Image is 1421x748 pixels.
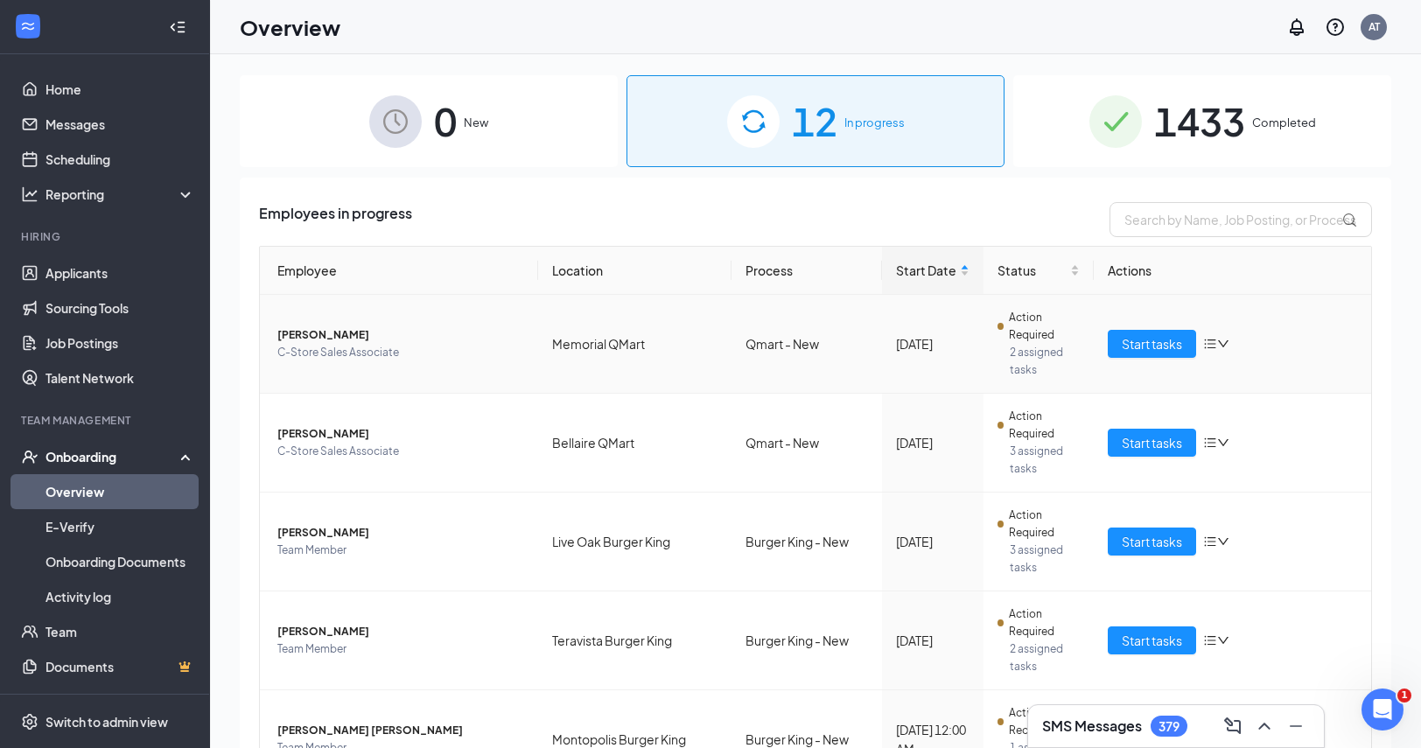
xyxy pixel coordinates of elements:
[538,394,731,493] td: Bellaire QMart
[45,544,195,579] a: Onboarding Documents
[1217,535,1229,548] span: down
[896,532,969,551] div: [DATE]
[1217,437,1229,449] span: down
[1009,507,1079,542] span: Action Required
[260,247,538,295] th: Employee
[896,631,969,650] div: [DATE]
[1122,433,1182,452] span: Start tasks
[983,247,1093,295] th: Status
[45,185,196,203] div: Reporting
[45,684,195,719] a: SurveysCrown
[896,261,956,280] span: Start Date
[1010,542,1079,577] span: 3 assigned tasks
[277,425,524,443] span: [PERSON_NAME]
[1219,712,1247,740] button: ComposeMessage
[1203,337,1217,351] span: bars
[1108,330,1196,358] button: Start tasks
[19,17,37,35] svg: WorkstreamLogo
[259,202,412,237] span: Employees in progress
[45,509,195,544] a: E-Verify
[1203,633,1217,647] span: bars
[1203,436,1217,450] span: bars
[1042,717,1142,736] h3: SMS Messages
[277,640,524,658] span: Team Member
[1203,535,1217,549] span: bars
[1325,17,1346,38] svg: QuestionInfo
[1252,114,1316,131] span: Completed
[538,493,731,591] td: Live Oak Burger King
[1010,640,1079,675] span: 2 assigned tasks
[731,247,883,295] th: Process
[277,623,524,640] span: [PERSON_NAME]
[1250,712,1278,740] button: ChevronUp
[731,493,883,591] td: Burger King - New
[45,325,195,360] a: Job Postings
[792,91,837,151] span: 12
[1108,429,1196,457] button: Start tasks
[277,722,524,739] span: [PERSON_NAME] [PERSON_NAME]
[538,247,731,295] th: Location
[1158,719,1179,734] div: 379
[731,295,883,394] td: Qmart - New
[1397,689,1411,703] span: 1
[1285,716,1306,737] svg: Minimize
[240,12,340,42] h1: Overview
[45,713,168,731] div: Switch to admin view
[21,413,192,428] div: Team Management
[45,448,180,465] div: Onboarding
[21,229,192,244] div: Hiring
[277,326,524,344] span: [PERSON_NAME]
[1108,528,1196,556] button: Start tasks
[844,114,905,131] span: In progress
[45,107,195,142] a: Messages
[1286,17,1307,38] svg: Notifications
[277,344,524,361] span: C-Store Sales Associate
[1254,716,1275,737] svg: ChevronUp
[1282,712,1310,740] button: Minimize
[1009,605,1079,640] span: Action Required
[464,114,488,131] span: New
[538,295,731,394] td: Memorial QMart
[45,649,195,684] a: DocumentsCrown
[45,255,195,290] a: Applicants
[1154,91,1245,151] span: 1433
[997,261,1066,280] span: Status
[21,448,38,465] svg: UserCheck
[21,185,38,203] svg: Analysis
[1109,202,1372,237] input: Search by Name, Job Posting, or Process
[45,290,195,325] a: Sourcing Tools
[277,542,524,559] span: Team Member
[1217,634,1229,647] span: down
[1217,338,1229,350] span: down
[45,360,195,395] a: Talent Network
[434,91,457,151] span: 0
[1094,247,1372,295] th: Actions
[1010,344,1079,379] span: 2 assigned tasks
[1368,19,1380,34] div: AT
[1122,631,1182,650] span: Start tasks
[1009,309,1079,344] span: Action Required
[731,591,883,690] td: Burger King - New
[1108,626,1196,654] button: Start tasks
[1122,334,1182,353] span: Start tasks
[1009,408,1079,443] span: Action Required
[45,614,195,649] a: Team
[277,524,524,542] span: [PERSON_NAME]
[1009,704,1079,739] span: Action Required
[277,443,524,460] span: C-Store Sales Associate
[45,579,195,614] a: Activity log
[896,334,969,353] div: [DATE]
[169,18,186,36] svg: Collapse
[731,394,883,493] td: Qmart - New
[1122,532,1182,551] span: Start tasks
[45,72,195,107] a: Home
[1361,689,1403,731] iframe: Intercom live chat
[1222,716,1243,737] svg: ComposeMessage
[21,713,38,731] svg: Settings
[1010,443,1079,478] span: 3 assigned tasks
[896,433,969,452] div: [DATE]
[538,591,731,690] td: Teravista Burger King
[45,142,195,177] a: Scheduling
[45,474,195,509] a: Overview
